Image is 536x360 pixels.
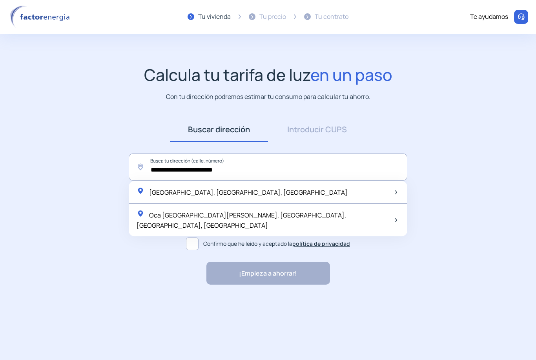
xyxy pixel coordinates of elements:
[470,12,508,22] div: Te ayudamos
[259,12,286,22] div: Tu precio
[137,211,346,230] span: Oca [GEOGRAPHIC_DATA][PERSON_NAME], [GEOGRAPHIC_DATA], [GEOGRAPHIC_DATA], [GEOGRAPHIC_DATA]
[395,190,397,194] img: arrow-next-item.svg
[203,239,350,248] span: Confirmo que he leído y aceptado la
[149,188,348,197] span: [GEOGRAPHIC_DATA], [GEOGRAPHIC_DATA], [GEOGRAPHIC_DATA]
[310,64,392,86] span: en un paso
[292,240,350,247] a: política de privacidad
[144,65,392,84] h1: Calcula tu tarifa de luz
[170,117,268,142] a: Buscar dirección
[137,187,144,195] img: location-pin-green.svg
[137,210,144,217] img: location-pin-green.svg
[166,92,370,102] p: Con tu dirección podremos estimar tu consumo para calcular tu ahorro.
[315,12,348,22] div: Tu contrato
[8,5,75,28] img: logo factor
[268,117,366,142] a: Introducir CUPS
[198,12,231,22] div: Tu vivienda
[517,13,525,21] img: llamar
[395,218,397,222] img: arrow-next-item.svg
